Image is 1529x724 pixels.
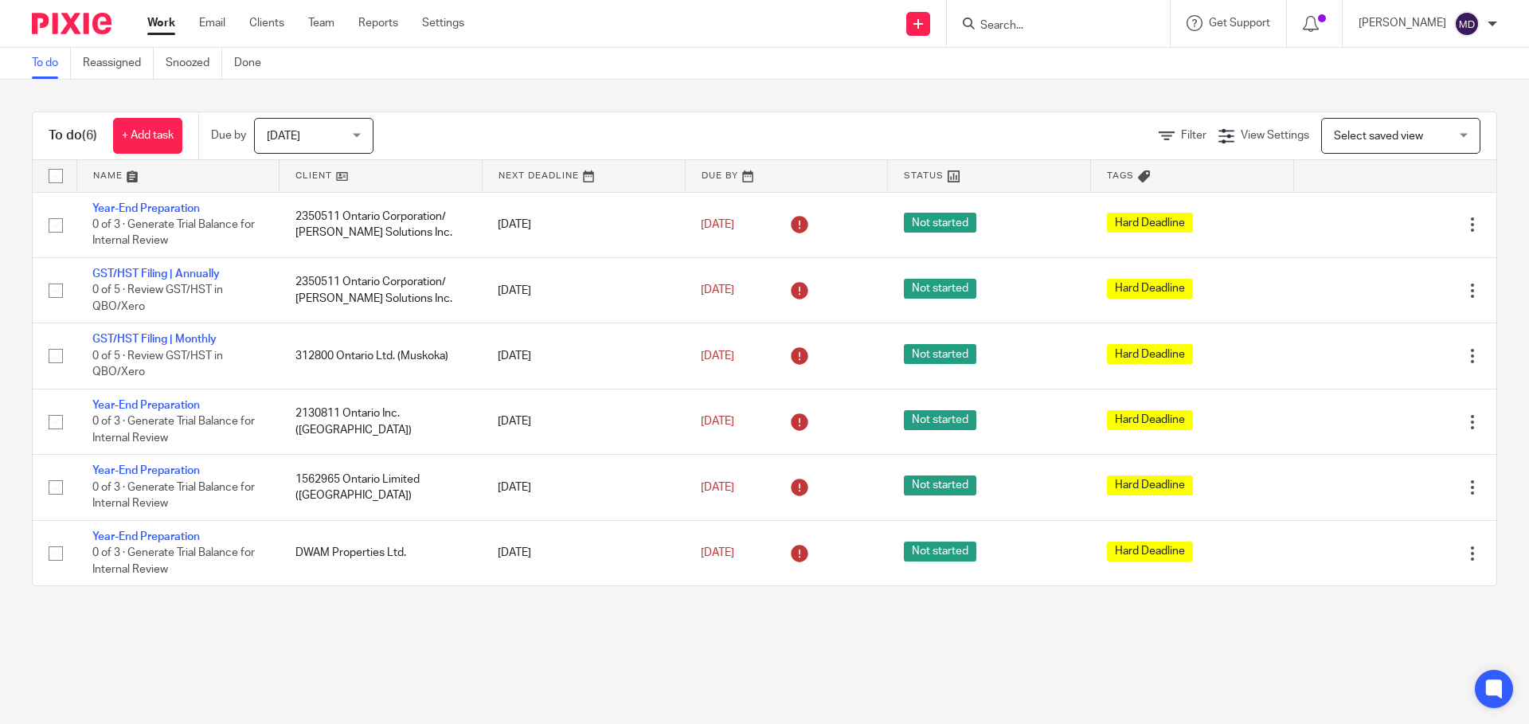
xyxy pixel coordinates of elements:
span: Not started [904,475,976,495]
span: Not started [904,213,976,233]
span: [DATE] [267,131,300,142]
span: [DATE] [701,219,734,230]
span: Not started [904,279,976,299]
a: Snoozed [166,48,222,79]
a: Reassigned [83,48,154,79]
td: [DATE] [482,520,685,585]
a: To do [32,48,71,79]
span: Hard Deadline [1107,410,1193,430]
span: View Settings [1241,130,1309,141]
img: svg%3E [1454,11,1480,37]
a: Team [308,15,334,31]
span: Not started [904,344,976,364]
span: Get Support [1209,18,1270,29]
a: Clients [249,15,284,31]
span: 0 of 3 · Generate Trial Balance for Internal Review [92,547,255,575]
td: 2350511 Ontario Corporation/ [PERSON_NAME] Solutions Inc. [280,257,483,323]
td: 2350511 Ontario Corporation/ [PERSON_NAME] Solutions Inc. [280,192,483,257]
td: [DATE] [482,192,685,257]
span: Hard Deadline [1107,475,1193,495]
span: Not started [904,410,976,430]
span: 0 of 5 · Review GST/HST in QBO/Xero [92,350,223,378]
td: [DATE] [482,257,685,323]
td: 312800 Ontario Ltd. (Muskoka) [280,323,483,389]
span: Hard Deadline [1107,542,1193,562]
span: Hard Deadline [1107,213,1193,233]
a: + Add task [113,118,182,154]
span: 0 of 3 · Generate Trial Balance for Internal Review [92,416,255,444]
td: [DATE] [482,389,685,454]
td: 1562965 Ontario Limited ([GEOGRAPHIC_DATA]) [280,455,483,520]
span: Filter [1181,130,1206,141]
td: [DATE] [482,323,685,389]
p: [PERSON_NAME] [1359,15,1446,31]
a: Year-End Preparation [92,531,200,542]
span: [DATE] [701,482,734,493]
a: GST/HST Filing | Annually [92,268,220,280]
p: Due by [211,127,246,143]
h1: To do [49,127,97,144]
span: 0 of 3 · Generate Trial Balance for Internal Review [92,482,255,510]
a: GST/HST Filing | Monthly [92,334,217,345]
td: 2130811 Ontario Inc. ([GEOGRAPHIC_DATA]) [280,389,483,454]
span: Not started [904,542,976,562]
a: Year-End Preparation [92,203,200,214]
a: Done [234,48,273,79]
span: [DATE] [701,547,734,558]
a: Email [199,15,225,31]
img: Pixie [32,13,111,34]
span: [DATE] [701,416,734,427]
span: Hard Deadline [1107,279,1193,299]
td: [DATE] [482,455,685,520]
span: [DATE] [701,285,734,296]
span: Hard Deadline [1107,344,1193,364]
span: Tags [1107,171,1134,180]
span: 0 of 3 · Generate Trial Balance for Internal Review [92,219,255,247]
span: Select saved view [1334,131,1423,142]
input: Search [979,19,1122,33]
span: 0 of 5 · Review GST/HST in QBO/Xero [92,285,223,313]
span: [DATE] [701,350,734,362]
a: Settings [422,15,464,31]
a: Work [147,15,175,31]
a: Year-End Preparation [92,400,200,411]
a: Reports [358,15,398,31]
span: (6) [82,129,97,142]
td: DWAM Properties Ltd. [280,520,483,585]
a: Year-End Preparation [92,465,200,476]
